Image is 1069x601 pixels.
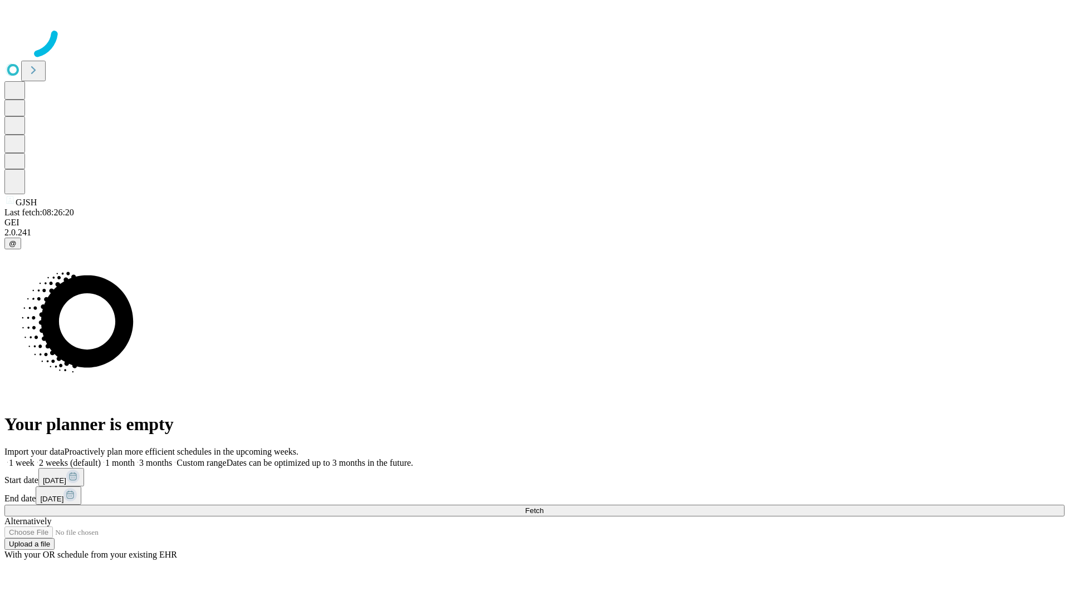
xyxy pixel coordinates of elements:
[9,239,17,248] span: @
[38,468,84,486] button: [DATE]
[4,414,1065,435] h1: Your planner is empty
[4,550,177,559] span: With your OR schedule from your existing EHR
[4,516,51,526] span: Alternatively
[4,468,1065,486] div: Start date
[36,486,81,505] button: [DATE]
[16,198,37,207] span: GJSH
[39,458,101,467] span: 2 weeks (default)
[9,458,35,467] span: 1 week
[4,208,74,217] span: Last fetch: 08:26:20
[525,506,543,515] span: Fetch
[4,218,1065,228] div: GEI
[4,238,21,249] button: @
[4,447,65,456] span: Import your data
[40,495,63,503] span: [DATE]
[105,458,135,467] span: 1 month
[4,486,1065,505] div: End date
[176,458,226,467] span: Custom range
[43,476,66,485] span: [DATE]
[4,505,1065,516] button: Fetch
[4,228,1065,238] div: 2.0.241
[4,538,55,550] button: Upload a file
[227,458,413,467] span: Dates can be optimized up to 3 months in the future.
[65,447,298,456] span: Proactively plan more efficient schedules in the upcoming weeks.
[139,458,172,467] span: 3 months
